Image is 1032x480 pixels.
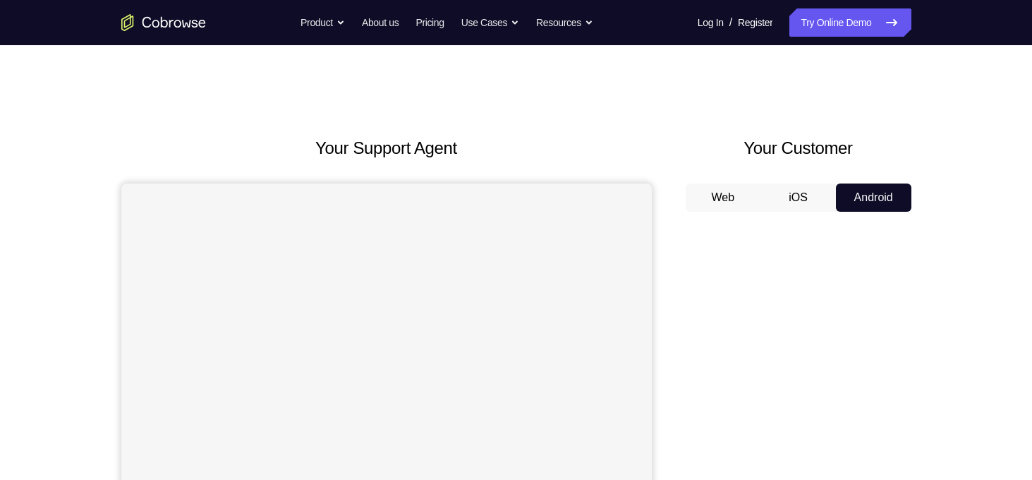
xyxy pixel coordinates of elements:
[415,8,444,37] a: Pricing
[686,184,761,212] button: Web
[686,136,911,161] h2: Your Customer
[698,8,724,37] a: Log In
[301,8,345,37] button: Product
[729,14,732,31] span: /
[760,184,836,212] button: iOS
[738,8,772,37] a: Register
[836,184,911,212] button: Android
[121,14,206,31] a: Go to the home page
[536,8,593,37] button: Resources
[461,8,519,37] button: Use Cases
[362,8,399,37] a: About us
[789,8,911,37] a: Try Online Demo
[121,136,652,161] h2: Your Support Agent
